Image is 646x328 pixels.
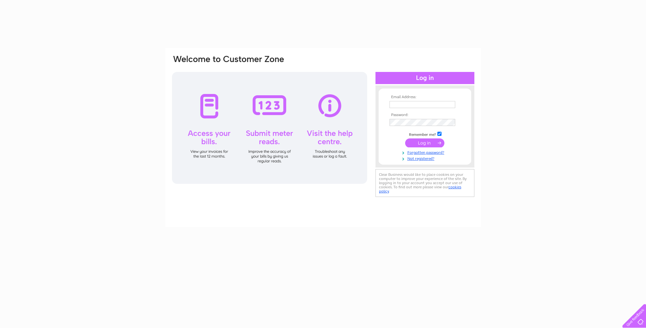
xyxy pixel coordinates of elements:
td: Remember me? [388,131,462,137]
a: cookies policy [379,185,461,193]
a: Not registered? [390,155,462,161]
th: Email Address: [388,95,462,99]
input: Submit [405,138,444,147]
div: Clear Business would like to place cookies on your computer to improve your experience of the sit... [375,169,474,197]
th: Password: [388,113,462,117]
a: Forgotten password? [390,149,462,155]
